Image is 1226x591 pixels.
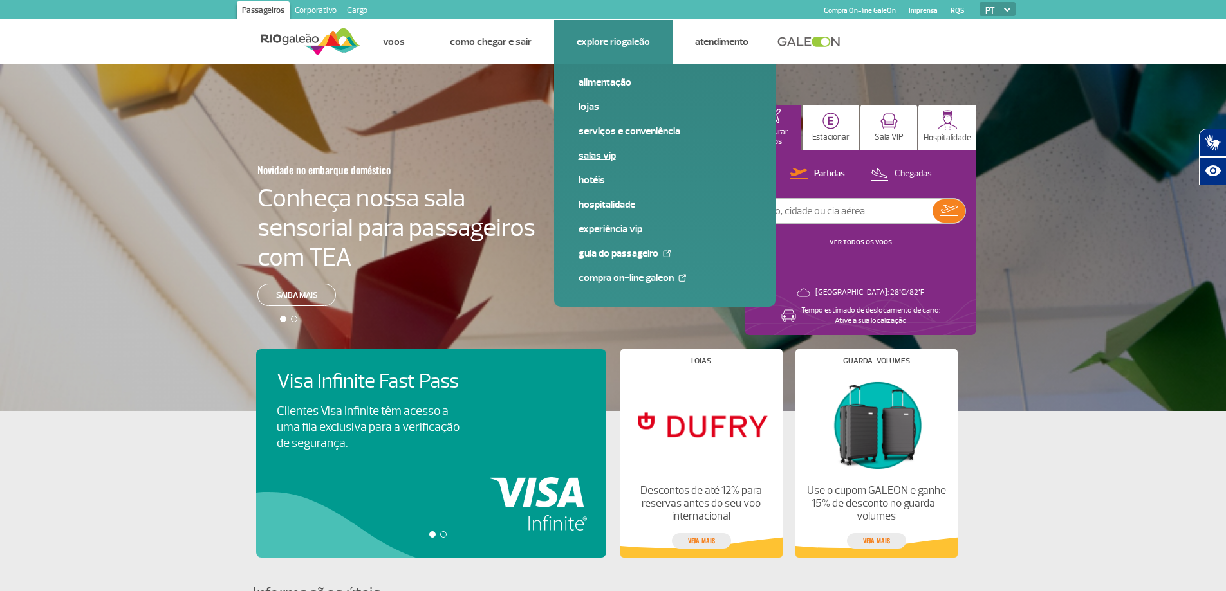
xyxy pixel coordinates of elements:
img: External Link Icon [678,274,686,282]
img: Lojas [631,375,771,474]
p: Clientes Visa Infinite têm acesso a uma fila exclusiva para a verificação de segurança. [277,403,460,451]
a: veja mais [672,533,731,549]
div: Plugin de acessibilidade da Hand Talk. [1199,129,1226,185]
h4: Guarda-volumes [843,358,910,365]
button: Estacionar [803,105,859,150]
a: Guia do Passageiro [579,246,751,260]
img: External Link Icon [663,250,671,257]
button: Abrir recursos assistivos. [1199,157,1226,185]
a: Serviços e Conveniência [579,124,751,138]
a: Compra On-line GaleOn [824,6,896,15]
h4: Conheça nossa sala sensorial para passageiros com TEA [257,183,535,272]
h4: Lojas [691,358,711,365]
h4: Visa Infinite Fast Pass [277,370,481,394]
p: Tempo estimado de deslocamento de carro: Ative a sua localização [801,305,940,326]
p: Partidas [814,168,845,180]
a: Salas VIP [579,149,751,163]
a: Imprensa [909,6,938,15]
a: RQS [951,6,965,15]
a: Corporativo [290,1,342,22]
a: Experiência VIP [579,222,751,236]
button: Chegadas [866,166,936,183]
a: veja mais [847,533,906,549]
p: Estacionar [812,132,850,142]
a: Lojas [579,100,751,114]
a: Passageiros [237,1,290,22]
button: Partidas [786,166,849,183]
a: Alimentação [579,75,751,89]
h3: Novidade no embarque doméstico [257,156,472,183]
p: Use o cupom GALEON e ganhe 15% de desconto no guarda-volumes [806,484,946,523]
img: Guarda-volumes [806,375,946,474]
img: carParkingHome.svg [822,113,839,129]
button: VER TODOS OS VOOS [826,237,896,248]
a: Saiba mais [257,284,336,306]
a: Hospitalidade [579,197,751,212]
a: Como chegar e sair [450,35,532,48]
p: Sala VIP [875,132,904,142]
p: Hospitalidade [924,133,971,143]
img: hospitality.svg [938,110,958,130]
p: [GEOGRAPHIC_DATA]: 28°C/82°F [815,287,924,298]
button: Hospitalidade [918,105,976,150]
a: Atendimento [695,35,748,48]
input: Voo, cidade ou cia aérea [756,199,933,223]
img: vipRoom.svg [880,113,898,129]
a: Visa Infinite Fast PassClientes Visa Infinite têm acesso a uma fila exclusiva para a verificação ... [277,370,586,451]
a: Cargo [342,1,373,22]
a: Compra On-line GaleOn [579,271,751,285]
a: VER TODOS OS VOOS [830,238,892,246]
p: Chegadas [895,168,932,180]
a: Voos [383,35,405,48]
button: Sala VIP [860,105,917,150]
button: Abrir tradutor de língua de sinais. [1199,129,1226,157]
a: Explore RIOgaleão [577,35,650,48]
p: Descontos de até 12% para reservas antes do seu voo internacional [631,484,771,523]
a: Hotéis [579,173,751,187]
